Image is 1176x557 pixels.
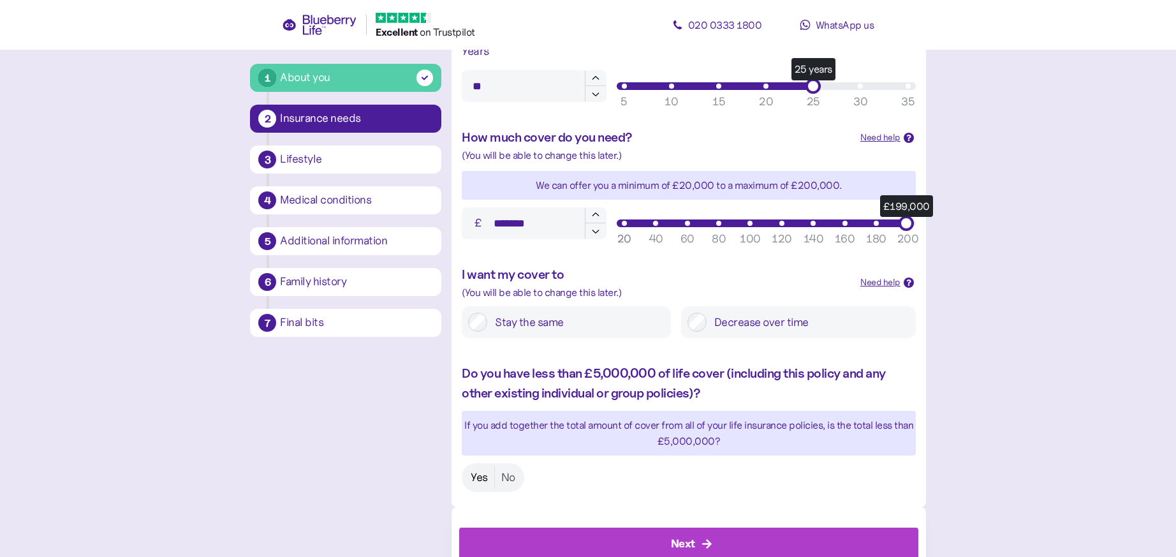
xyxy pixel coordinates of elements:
div: If you add together the total amount of cover from all of your life insurance policies, is the to... [462,417,915,449]
a: 020 0333 1800 [659,12,774,38]
div: 4 [258,191,276,209]
div: Do you have less than £5,000,000 of life cover (including this policy and any other existing indi... [462,364,915,403]
div: 25 [807,93,820,110]
div: Insurance needs [280,113,433,124]
div: 10 [665,93,678,110]
div: 200 [897,230,919,248]
button: 6Family history [250,268,441,296]
span: Excellent ️ [376,26,420,38]
div: We can offer you a minimum of £20,000 to a maximum of £ 200,000 . [462,177,915,193]
div: Additional information [280,235,433,247]
div: (You will be able to change this later.) [462,285,850,301]
div: 5 [258,232,276,250]
a: WhatsApp us [779,12,894,38]
button: 2Insurance needs [250,105,441,133]
span: 020 0333 1800 [688,19,762,31]
div: Need help [860,276,900,290]
button: 1About you [250,64,441,92]
span: on Trustpilot [420,26,475,38]
div: Family history [280,276,433,288]
div: 7 [258,314,276,332]
div: 60 [680,230,695,248]
div: About you [280,69,330,86]
label: Stay the same [487,313,664,332]
div: How much cover do you need? [462,128,850,147]
div: 6 [258,273,276,291]
label: Yes [464,466,494,489]
div: Final bits [280,317,433,329]
label: No [495,466,522,489]
button: 5Additional information [250,227,441,255]
div: 140 [804,230,824,248]
div: 20 [617,230,631,248]
span: WhatsApp us [816,19,874,31]
div: 120 [772,230,792,248]
button: 3Lifestyle [250,145,441,174]
div: 5 [621,93,628,110]
div: Years [462,42,915,60]
div: Need help [860,131,900,145]
div: 160 [835,230,855,248]
div: 2 [258,110,276,128]
div: Next [671,535,695,553]
div: 40 [649,230,663,248]
button: 7Final bits [250,309,441,337]
div: (You will be able to change this later.) [462,147,915,163]
div: 180 [866,230,886,248]
div: Lifestyle [280,154,433,165]
button: 4Medical conditions [250,186,441,214]
div: 30 [853,93,867,110]
div: 1 [258,69,276,87]
div: Medical conditions [280,195,433,206]
div: 20 [759,93,773,110]
div: 100 [740,230,761,248]
div: I want my cover to [462,265,850,285]
div: 80 [712,230,726,248]
div: 15 [712,93,725,110]
label: Decrease over time [707,313,909,332]
div: 35 [901,93,915,110]
div: 3 [258,151,276,168]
